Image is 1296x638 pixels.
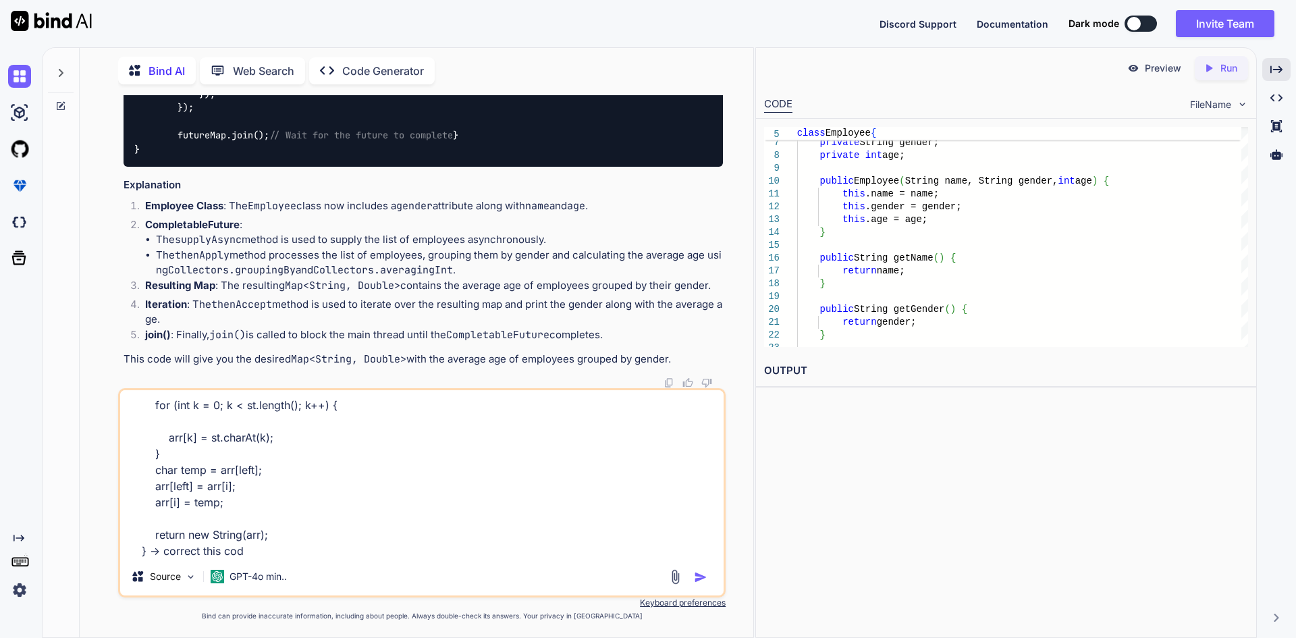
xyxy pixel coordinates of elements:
[313,263,453,277] code: Collectors.averagingInt
[882,150,905,161] span: age;
[211,570,224,583] img: GPT-4o mini
[145,298,187,311] strong: Iteration
[933,252,938,263] span: (
[1058,176,1075,186] span: int
[8,138,31,161] img: githubLight
[842,265,876,276] span: return
[819,227,825,238] span: }
[842,214,865,225] span: this
[764,342,780,354] div: 23
[567,199,585,213] code: age
[859,137,939,148] span: String gender;
[8,579,31,602] img: settings
[961,304,967,315] span: {
[764,265,780,277] div: 17
[950,304,956,315] span: )
[525,199,549,213] code: name
[233,63,294,79] p: Web Search
[842,188,865,199] span: this
[145,217,723,233] p: :
[764,252,780,265] div: 16
[145,218,240,231] strong: CompletableFuture
[865,150,882,161] span: int
[269,130,453,142] span: // Wait for the future to complete
[285,279,400,292] code: Map<String, Double>
[682,377,693,388] img: like
[145,198,723,214] p: : The class now includes a attribute along with and .
[842,201,865,212] span: this
[764,188,780,201] div: 11
[145,297,723,327] p: : The method is used to iterate over the resulting map and print the gender along with the averag...
[145,279,215,292] strong: Resulting Map
[944,304,950,315] span: (
[1127,62,1139,74] img: preview
[396,199,433,213] code: gender
[854,304,944,315] span: String getGender
[764,201,780,213] div: 12
[819,278,825,289] span: }
[764,175,780,188] div: 10
[876,317,916,327] span: gender;
[664,377,674,388] img: copy
[797,128,826,138] span: class
[156,232,723,248] li: The method is used to supply the list of employees asynchronously.
[1103,176,1108,186] span: {
[230,570,287,583] p: GPT-4o min..
[156,248,723,278] li: The method processes the list of employees, grouping them by gender and calculating the average a...
[764,128,780,141] span: 5
[876,265,905,276] span: name;
[1075,176,1091,186] span: age
[977,18,1048,30] span: Documentation
[118,597,726,608] p: Keyboard preferences
[209,328,246,342] code: join()
[764,290,780,303] div: 19
[175,233,242,246] code: supplyAsync
[764,226,780,239] div: 14
[819,176,853,186] span: public
[1190,98,1231,111] span: FileName
[819,304,853,315] span: public
[1069,17,1119,30] span: Dark mode
[248,199,296,213] code: Employee
[8,211,31,234] img: darkCloudIdeIcon
[939,252,944,263] span: )
[764,213,780,226] div: 13
[764,97,792,113] div: CODE
[819,137,859,148] span: private
[764,316,780,329] div: 21
[11,11,92,31] img: Bind AI
[764,162,780,175] div: 9
[145,199,223,212] strong: Employee Class
[764,277,780,290] div: 18
[764,303,780,316] div: 20
[701,377,712,388] img: dislike
[145,328,171,341] strong: join()
[880,18,956,30] span: Discord Support
[865,214,927,225] span: .age = age;
[120,390,724,558] textarea: private static void permute(String st, int left, int right) { if (left < right) { System.out.prin...
[145,278,723,294] p: : The resulting contains the average age of employees grouped by their gender.
[211,298,272,311] code: thenAccept
[446,328,549,342] code: CompletableFuture
[826,128,871,138] span: Employee
[148,63,185,79] p: Bind AI
[1145,61,1181,75] p: Preview
[124,352,723,367] p: This code will give you the desired with the average age of employees grouped by gender.
[8,174,31,197] img: premium
[950,252,956,263] span: {
[819,252,853,263] span: public
[8,101,31,124] img: ai-studio
[819,150,859,161] span: private
[756,355,1256,387] h2: OUTPUT
[1092,176,1098,186] span: )
[764,239,780,252] div: 15
[124,178,723,193] h3: Explanation
[291,352,406,366] code: Map<String, Double>
[819,329,825,340] span: }
[1220,61,1237,75] p: Run
[175,248,230,262] code: thenApply
[764,329,780,342] div: 22
[668,569,683,585] img: attachment
[865,188,938,199] span: .name = name;
[842,317,876,327] span: return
